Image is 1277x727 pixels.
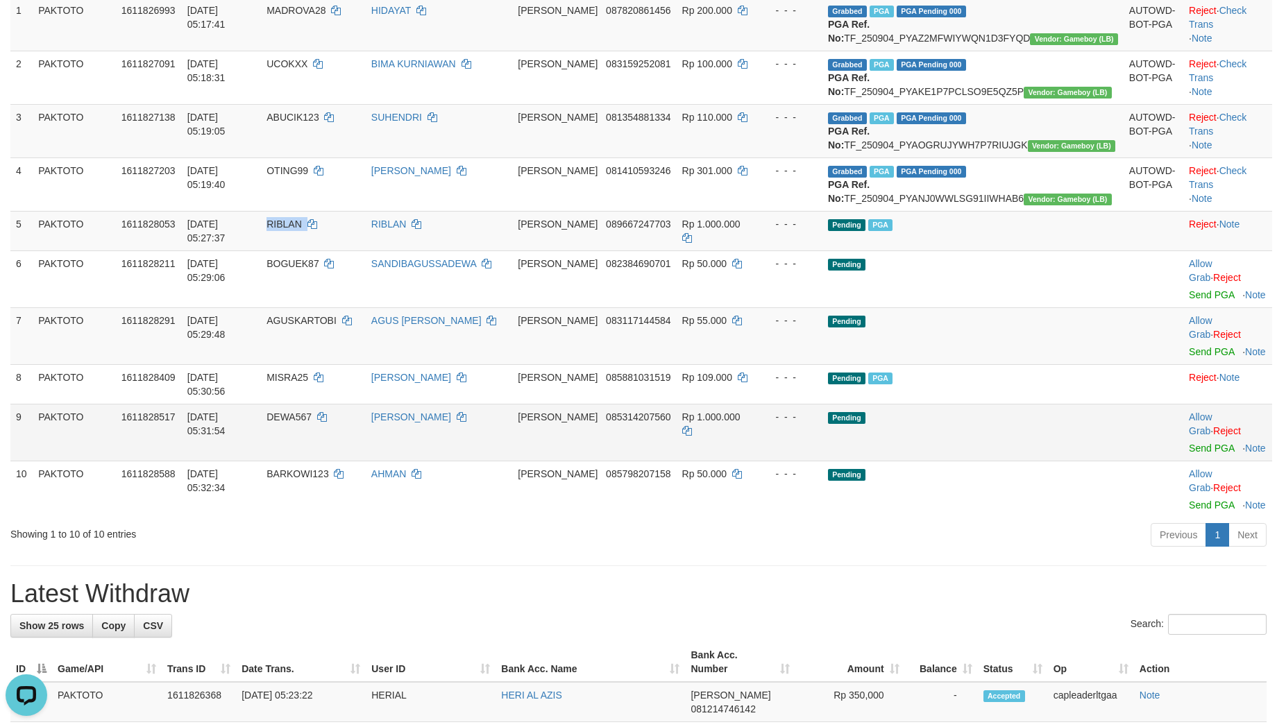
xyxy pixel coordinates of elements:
[1192,139,1212,151] a: Note
[33,250,116,307] td: PAKTOTO
[828,469,865,481] span: Pending
[828,126,870,151] b: PGA Ref. No:
[52,682,162,722] td: PAKTOTO
[1192,86,1212,97] a: Note
[10,104,33,157] td: 3
[682,165,732,176] span: Rp 301.000
[371,258,476,269] a: SANDIBAGUSSADEWA
[10,364,33,404] td: 8
[1189,165,1217,176] a: Reject
[1183,364,1272,404] td: ·
[371,219,407,230] a: RIBLAN
[1189,315,1213,340] span: ·
[1206,523,1229,547] a: 1
[121,219,176,230] span: 1611828053
[187,165,226,190] span: [DATE] 05:19:40
[1124,104,1183,157] td: AUTOWD-BOT-PGA
[267,411,312,422] span: DEWA567
[1219,372,1240,383] a: Note
[187,315,226,340] span: [DATE] 05:29:48
[828,316,865,327] span: Pending
[187,112,226,137] span: [DATE] 05:19:05
[763,164,817,178] div: - - -
[1183,51,1272,104] td: · ·
[1124,157,1183,211] td: AUTOWD-BOT-PGA
[870,166,894,178] span: Marked by capleaderltgaa
[1189,5,1246,30] a: Check Trans
[371,315,482,326] a: AGUS [PERSON_NAME]
[682,315,727,326] span: Rp 55.000
[822,51,1124,104] td: TF_250904_PYAKE1P7PCLSO9E5QZ5P
[6,6,47,47] button: Open LiveChat chat widget
[606,219,670,230] span: Copy 089667247703 to clipboard
[236,682,366,722] td: [DATE] 05:23:22
[366,682,496,722] td: HERIAL
[501,690,561,701] a: HERI AL AZIS
[33,364,116,404] td: PAKTOTO
[1151,523,1206,547] a: Previous
[52,642,162,682] th: Game/API: activate to sort column ascending
[828,259,865,271] span: Pending
[870,112,894,124] span: Marked by capleaderltgaa
[691,703,755,715] span: Copy 081214746142 to clipboard
[682,112,732,123] span: Rp 110.000
[1048,642,1134,682] th: Op: activate to sort column ascending
[1245,499,1266,511] a: Note
[897,112,966,124] span: PGA Pending
[267,5,325,16] span: MADROVA28
[606,315,670,326] span: Copy 083117144584 to clipboard
[33,307,116,364] td: PAKTOTO
[897,6,966,17] span: PGA Pending
[606,5,670,16] span: Copy 087820861456 to clipboard
[795,682,905,722] td: Rp 350,000
[267,468,328,479] span: BARKOWI123
[1183,157,1272,211] td: · ·
[870,59,894,71] span: Marked by capleaderltgaa
[518,468,598,479] span: [PERSON_NAME]
[518,411,598,422] span: [PERSON_NAME]
[763,257,817,271] div: - - -
[682,58,732,69] span: Rp 100.000
[121,112,176,123] span: 1611827138
[868,219,893,231] span: PGA
[371,58,456,69] a: BIMA KURNIAWAN
[187,219,226,243] span: [DATE] 05:27:37
[121,165,176,176] span: 1611827203
[371,165,451,176] a: [PERSON_NAME]
[1189,372,1217,383] a: Reject
[267,112,319,123] span: ABUCIK123
[1189,5,1217,16] a: Reject
[1213,272,1241,283] a: Reject
[10,404,33,461] td: 9
[121,411,176,422] span: 1611828517
[496,642,685,682] th: Bank Acc. Name: activate to sort column ascending
[1183,404,1272,461] td: ·
[828,166,867,178] span: Grabbed
[518,58,598,69] span: [PERSON_NAME]
[822,104,1124,157] td: TF_250904_PYAOGRUJYWH7P7RIUJGK
[1168,614,1267,635] input: Search:
[763,110,817,124] div: - - -
[371,5,411,16] a: HIDAYAT
[763,467,817,481] div: - - -
[518,112,598,123] span: [PERSON_NAME]
[1183,211,1272,250] td: ·
[763,3,817,17] div: - - -
[1189,58,1246,83] a: Check Trans
[10,614,93,638] a: Show 25 rows
[1192,33,1212,44] a: Note
[1134,642,1267,682] th: Action
[763,57,817,71] div: - - -
[763,314,817,327] div: - - -
[763,217,817,231] div: - - -
[905,642,978,682] th: Balance: activate to sort column ascending
[1124,51,1183,104] td: AUTOWD-BOT-PGA
[10,250,33,307] td: 6
[828,219,865,231] span: Pending
[870,6,894,17] span: Marked by capleaderltgaa
[10,461,33,518] td: 10
[606,258,670,269] span: Copy 082384690701 to clipboard
[1245,289,1266,300] a: Note
[1228,523,1267,547] a: Next
[371,411,451,422] a: [PERSON_NAME]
